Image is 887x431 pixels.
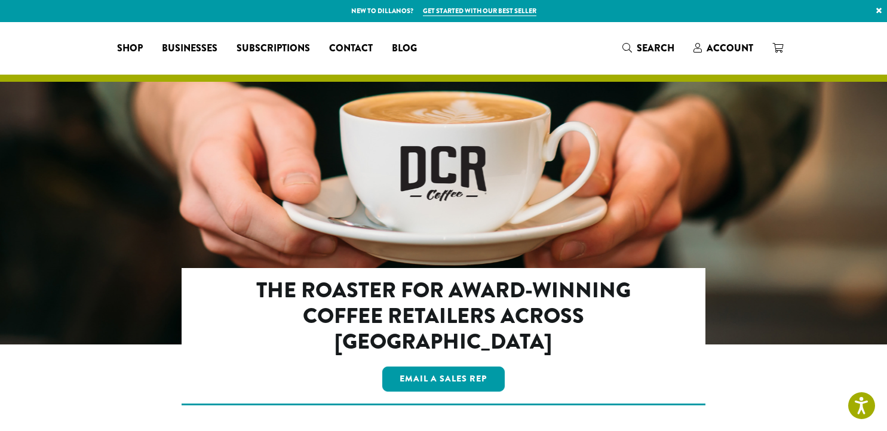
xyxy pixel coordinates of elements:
[162,41,217,56] span: Businesses
[329,41,373,56] span: Contact
[117,41,143,56] span: Shop
[392,41,417,56] span: Blog
[707,41,753,55] span: Account
[237,41,310,56] span: Subscriptions
[637,41,674,55] span: Search
[423,6,536,16] a: Get started with our best seller
[613,38,684,58] a: Search
[233,278,654,355] h2: The Roaster for Award-Winning Coffee Retailers Across [GEOGRAPHIC_DATA]
[382,367,505,392] a: Email a Sales Rep
[108,39,152,58] a: Shop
